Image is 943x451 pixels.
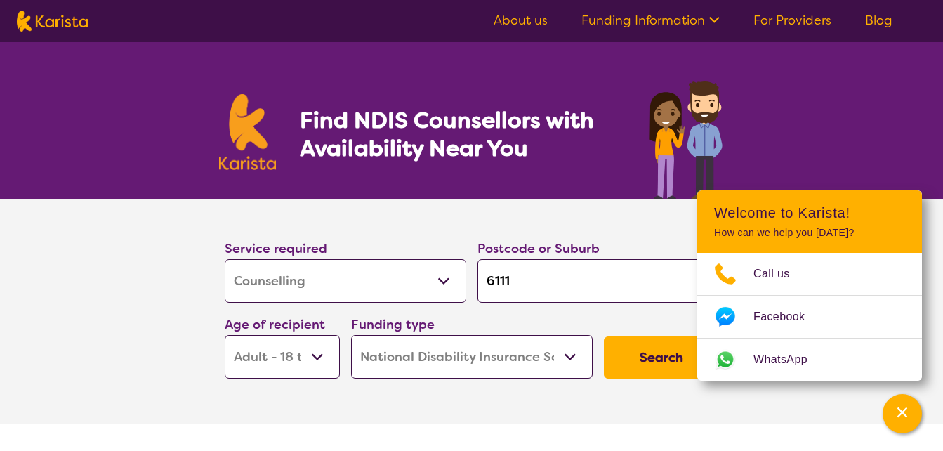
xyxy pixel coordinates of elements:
[753,263,807,285] span: Call us
[17,11,88,32] img: Karista logo
[883,394,922,433] button: Channel Menu
[753,306,822,327] span: Facebook
[494,12,548,29] a: About us
[714,204,905,221] h2: Welcome to Karista!
[477,259,719,303] input: Type
[697,339,922,381] a: Web link opens in a new tab.
[753,12,831,29] a: For Providers
[219,94,277,170] img: Karista logo
[225,316,325,333] label: Age of recipient
[697,253,922,381] ul: Choose channel
[581,12,720,29] a: Funding Information
[225,240,327,257] label: Service required
[351,316,435,333] label: Funding type
[300,106,616,162] h1: Find NDIS Counsellors with Availability Near You
[714,227,905,239] p: How can we help you [DATE]?
[604,336,719,379] button: Search
[753,349,824,370] span: WhatsApp
[477,240,600,257] label: Postcode or Suburb
[645,76,725,199] img: counselling
[697,190,922,381] div: Channel Menu
[865,12,892,29] a: Blog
